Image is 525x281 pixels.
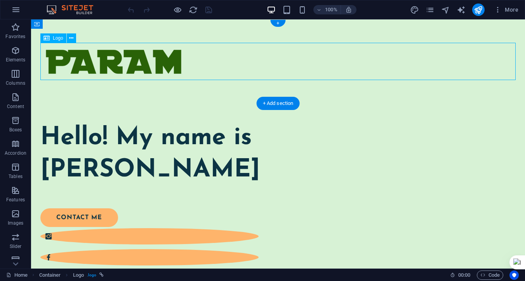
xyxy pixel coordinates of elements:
button: design [410,5,419,14]
nav: breadcrumb [39,271,104,280]
button: pages [426,5,435,14]
p: Elements [6,57,26,63]
i: Publish [474,5,483,14]
i: On resize automatically adjust zoom level to fit chosen device. [345,6,352,13]
i: Reload page [189,5,198,14]
button: 100% [313,5,341,14]
i: Pages (Ctrl+Alt+S) [426,5,435,14]
div: + [270,20,285,27]
div: + Add section [257,97,300,110]
button: publish [472,3,485,16]
i: Design (Ctrl+Alt+Y) [410,5,419,14]
p: Favorites [5,33,25,40]
button: reload [188,5,198,14]
span: : [464,272,465,278]
span: Logo [53,36,63,40]
span: More [494,6,518,14]
h6: Session time [450,271,471,280]
p: Slider [10,243,22,250]
p: Accordion [5,150,26,156]
p: Content [7,103,24,110]
h6: 100% [325,5,337,14]
span: Click to select. Double-click to edit [73,271,84,280]
p: Boxes [9,127,22,133]
i: AI Writer [457,5,466,14]
span: 00 00 [458,271,470,280]
img: Editor Logo [45,5,103,14]
button: Click here to leave preview mode and continue editing [173,5,182,14]
span: . logo [87,271,96,280]
i: This element is linked [99,273,104,277]
span: Code [480,271,500,280]
button: navigator [441,5,450,14]
p: Images [8,220,24,226]
p: Features [6,197,25,203]
span: Click to select. Double-click to edit [39,271,61,280]
button: Usercentrics [509,271,519,280]
p: Columns [6,80,25,86]
a: Click to cancel selection. Double-click to open Pages [6,271,28,280]
button: Code [477,271,503,280]
button: More [491,3,522,16]
p: Tables [9,173,23,180]
button: text_generator [457,5,466,14]
i: Navigator [441,5,450,14]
